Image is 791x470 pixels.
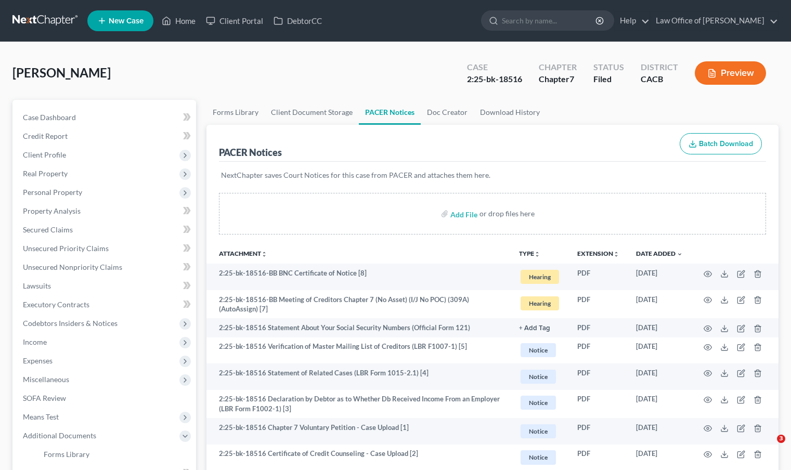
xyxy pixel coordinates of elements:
div: Chapter [539,61,577,73]
iframe: Intercom live chat [756,435,781,460]
td: 2:25-bk-18516 Declaration by Debtor as to Whether Db Received Income From an Employer (LBR Form F... [206,390,511,419]
span: Hearing [521,296,559,310]
a: Case Dashboard [15,108,196,127]
td: 2:25-bk-18516 Statement of Related Cases (LBR Form 1015-2.1) [4] [206,363,511,390]
a: + Add Tag [519,323,561,333]
div: Status [593,61,624,73]
span: Additional Documents [23,431,96,440]
a: DebtorCC [268,11,327,30]
input: Search by name... [502,11,597,30]
a: Unsecured Nonpriority Claims [15,258,196,277]
span: Notice [521,450,556,464]
td: [DATE] [628,418,691,445]
button: TYPEunfold_more [519,251,540,257]
td: [DATE] [628,390,691,419]
div: Chapter [539,73,577,85]
span: Personal Property [23,188,82,197]
button: + Add Tag [519,325,550,332]
span: Case Dashboard [23,113,76,122]
td: [DATE] [628,290,691,319]
td: PDF [569,418,628,445]
div: Filed [593,73,624,85]
div: 2:25-bk-18516 [467,73,522,85]
a: Forms Library [206,100,265,125]
span: Real Property [23,169,68,178]
span: Hearing [521,270,559,284]
span: New Case [109,17,144,25]
span: Client Profile [23,150,66,159]
a: Forms Library [35,445,196,464]
span: Income [23,337,47,346]
a: Hearing [519,295,561,312]
td: PDF [569,318,628,337]
div: CACB [641,73,678,85]
button: Preview [695,61,766,85]
span: Batch Download [699,139,753,148]
a: Notice [519,423,561,440]
td: 2:25-bk-18516-BB BNC Certificate of Notice [8] [206,264,511,290]
a: Client Document Storage [265,100,359,125]
i: unfold_more [534,251,540,257]
td: PDF [569,390,628,419]
a: Doc Creator [421,100,474,125]
a: Download History [474,100,546,125]
span: Notice [521,370,556,384]
td: [DATE] [628,363,691,390]
a: Credit Report [15,127,196,146]
a: Lawsuits [15,277,196,295]
span: Expenses [23,356,53,365]
span: Miscellaneous [23,375,69,384]
td: 2:25-bk-18516 Chapter 7 Voluntary Petition - Case Upload [1] [206,418,511,445]
span: Unsecured Nonpriority Claims [23,263,122,271]
span: Notice [521,424,556,438]
a: Secured Claims [15,220,196,239]
span: Means Test [23,412,59,421]
td: PDF [569,363,628,390]
a: Help [615,11,650,30]
a: Notice [519,368,561,385]
span: SOFA Review [23,394,66,402]
i: unfold_more [261,251,267,257]
td: PDF [569,264,628,290]
span: Property Analysis [23,206,81,215]
td: PDF [569,337,628,364]
div: Case [467,61,522,73]
a: Notice [519,342,561,359]
p: NextChapter saves Court Notices for this case from PACER and attaches them here. [221,170,764,180]
a: Home [157,11,201,30]
div: District [641,61,678,73]
a: Date Added expand_more [636,250,683,257]
td: PDF [569,290,628,319]
a: Law Office of [PERSON_NAME] [651,11,778,30]
td: [DATE] [628,264,691,290]
span: Executory Contracts [23,300,89,309]
a: Attachmentunfold_more [219,250,267,257]
a: Notice [519,394,561,411]
a: Client Portal [201,11,268,30]
i: expand_more [677,251,683,257]
button: Batch Download [680,133,762,155]
span: 3 [777,435,785,443]
a: Hearing [519,268,561,285]
a: Executory Contracts [15,295,196,314]
div: PACER Notices [219,146,282,159]
a: Notice [519,449,561,466]
a: Unsecured Priority Claims [15,239,196,258]
td: 2:25-bk-18516-BB Meeting of Creditors Chapter 7 (No Asset) (I/J No POC) (309A) (AutoAssign) [7] [206,290,511,319]
td: [DATE] [628,337,691,364]
span: Notice [521,396,556,410]
span: Unsecured Priority Claims [23,244,109,253]
a: Extensionunfold_more [577,250,619,257]
a: PACER Notices [359,100,421,125]
span: Credit Report [23,132,68,140]
span: Forms Library [44,450,89,459]
td: 2:25-bk-18516 Statement About Your Social Security Numbers (Official Form 121) [206,318,511,337]
span: Secured Claims [23,225,73,234]
span: 7 [569,74,574,84]
td: [DATE] [628,318,691,337]
span: Notice [521,343,556,357]
span: Lawsuits [23,281,51,290]
a: Property Analysis [15,202,196,220]
a: SOFA Review [15,389,196,408]
span: [PERSON_NAME] [12,65,111,80]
